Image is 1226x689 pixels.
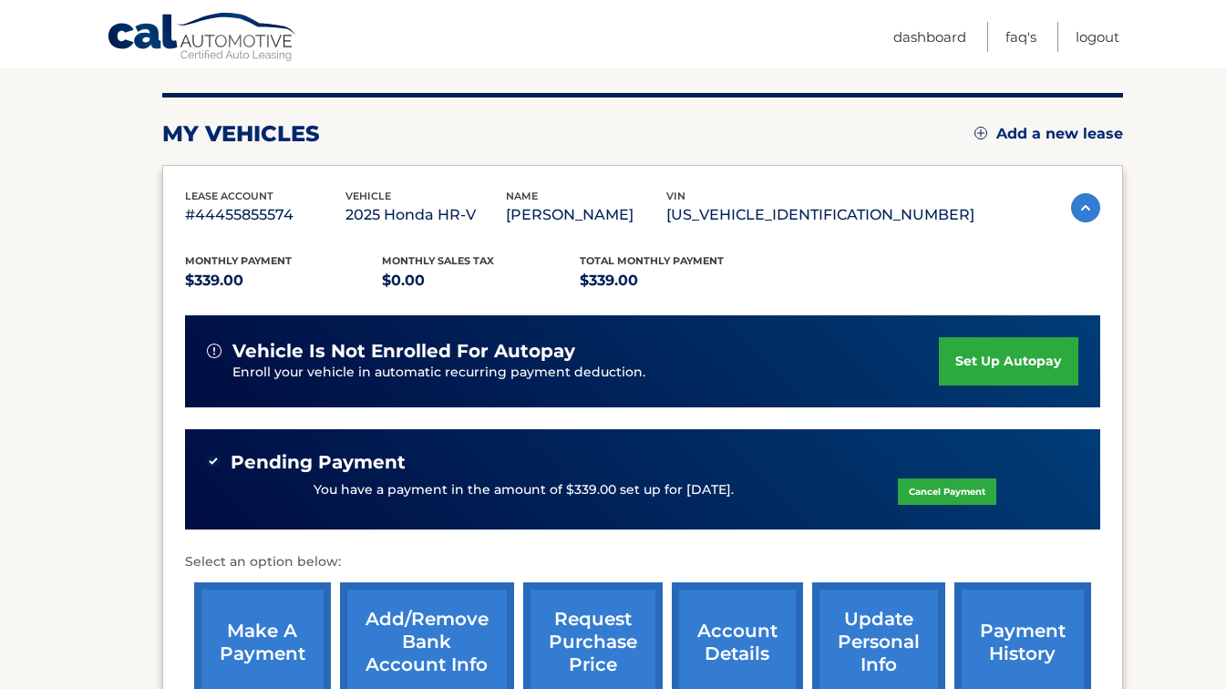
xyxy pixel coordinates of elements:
p: Enroll your vehicle in automatic recurring payment deduction. [232,363,940,383]
a: set up autopay [939,337,1077,386]
a: Cal Automotive [107,12,298,65]
span: vehicle [345,190,391,202]
span: Total Monthly Payment [580,254,724,267]
img: add.svg [974,127,987,139]
span: Pending Payment [231,451,406,474]
p: $339.00 [185,268,383,293]
span: name [506,190,538,202]
span: Monthly Payment [185,254,292,267]
a: Cancel Payment [898,478,996,505]
p: You have a payment in the amount of $339.00 set up for [DATE]. [314,480,734,500]
p: 2025 Honda HR-V [345,202,506,228]
p: Select an option below: [185,551,1100,573]
img: check-green.svg [207,455,220,468]
p: $0.00 [382,268,580,293]
span: vehicle is not enrolled for autopay [232,340,575,363]
img: accordion-active.svg [1071,193,1100,222]
h2: my vehicles [162,120,320,148]
a: Dashboard [893,22,966,52]
span: vin [666,190,685,202]
p: [US_VEHICLE_IDENTIFICATION_NUMBER] [666,202,974,228]
img: alert-white.svg [207,344,222,358]
span: Monthly sales Tax [382,254,494,267]
span: lease account [185,190,273,202]
a: Add a new lease [974,125,1123,143]
a: FAQ's [1005,22,1036,52]
p: $339.00 [580,268,778,293]
a: Logout [1076,22,1119,52]
p: #44455855574 [185,202,345,228]
p: [PERSON_NAME] [506,202,666,228]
